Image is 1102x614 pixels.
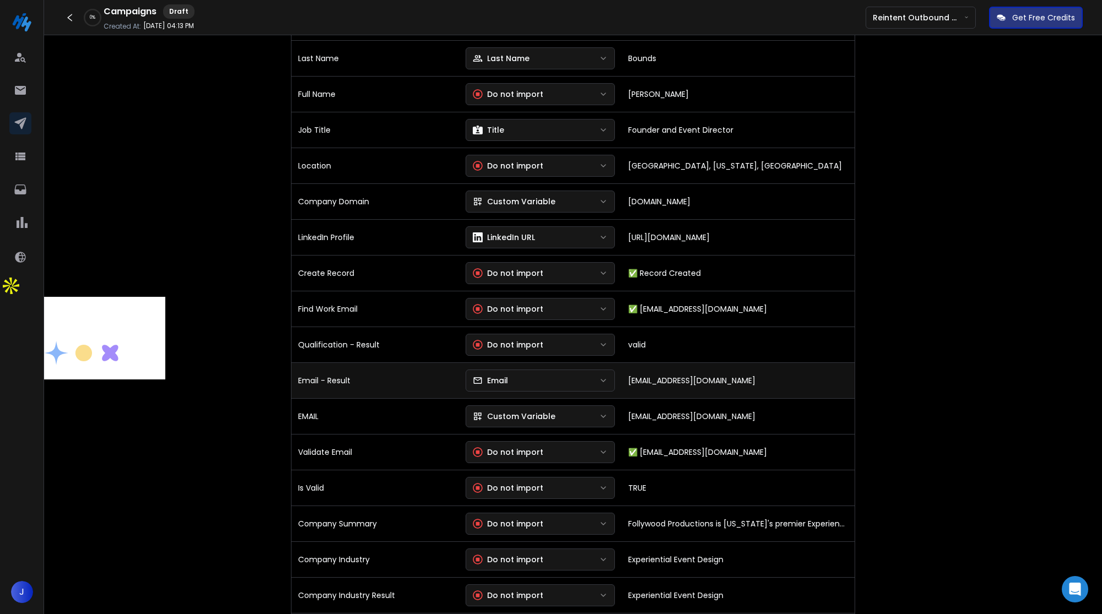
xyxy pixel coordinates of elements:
div: LinkedIn URL [473,232,535,243]
div: Custom Variable [473,411,555,422]
button: Get Free Credits [989,7,1083,29]
p: [DATE] 04:13 PM [143,21,194,30]
td: Email - Result [291,362,459,398]
div: Last Name [473,53,530,64]
td: Validate Email [291,434,459,470]
div: Do not import [473,590,543,601]
td: [DOMAIN_NAME] [622,183,855,219]
td: Full Name [291,76,459,112]
td: valid [622,327,855,362]
td: ✅ Record Created [622,255,855,291]
p: Reintent Outbound Engine — Powered by Hire Highs [873,12,964,23]
h1: Campaigns [104,5,156,18]
p: 0 % [90,14,95,21]
td: Company Domain [291,183,459,219]
div: Do not import [473,518,543,529]
button: J [11,581,33,603]
div: Do not import [473,160,543,171]
td: Last Name [291,40,459,76]
td: Location [291,148,459,183]
div: Do not import [473,482,543,493]
p: Created At: [104,22,141,31]
td: Experiential Event Design [622,541,855,577]
td: Is Valid [291,470,459,506]
div: Do not import [473,447,543,458]
td: [URL][DOMAIN_NAME] [622,219,855,255]
td: Create Record [291,255,459,291]
td: Company Industry Result [291,577,459,613]
div: Title [473,124,504,135]
td: [GEOGRAPHIC_DATA], [US_STATE], [GEOGRAPHIC_DATA] [622,148,855,183]
div: Open Intercom Messenger [1062,576,1088,602]
td: ✅ [EMAIL_ADDRESS][DOMAIN_NAME] [622,434,855,470]
div: Do not import [473,554,543,565]
div: Draft [163,4,195,19]
img: logo [11,11,33,33]
td: Job Title [291,112,459,148]
div: Do not import [473,268,543,279]
td: LinkedIn Profile [291,219,459,255]
td: TRUE [622,470,855,506]
div: Do not import [473,89,543,100]
td: Founder and Event Director [622,112,855,148]
div: Custom Variable [473,196,555,207]
td: Find Work Email [291,291,459,327]
div: Do not import [473,303,543,314]
td: Qualification - Result [291,327,459,362]
td: Company Industry [291,541,459,577]
td: [EMAIL_ADDRESS][DOMAIN_NAME] [622,362,855,398]
td: Bounds [622,40,855,76]
div: Do not import [473,339,543,350]
td: ✅ [EMAIL_ADDRESS][DOMAIN_NAME] [622,291,855,327]
td: Follywood Productions is [US_STATE]'s premier Experiential Event Design agency, established in [D... [622,506,855,541]
td: EMAIL [291,398,459,434]
td: [EMAIL_ADDRESS][DOMAIN_NAME] [622,398,855,434]
td: Company Summary [291,506,459,541]
div: Email [473,375,508,386]
p: Get Free Credits [1012,12,1075,23]
td: [PERSON_NAME] [622,76,855,112]
td: Experiential Event Design [622,577,855,613]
